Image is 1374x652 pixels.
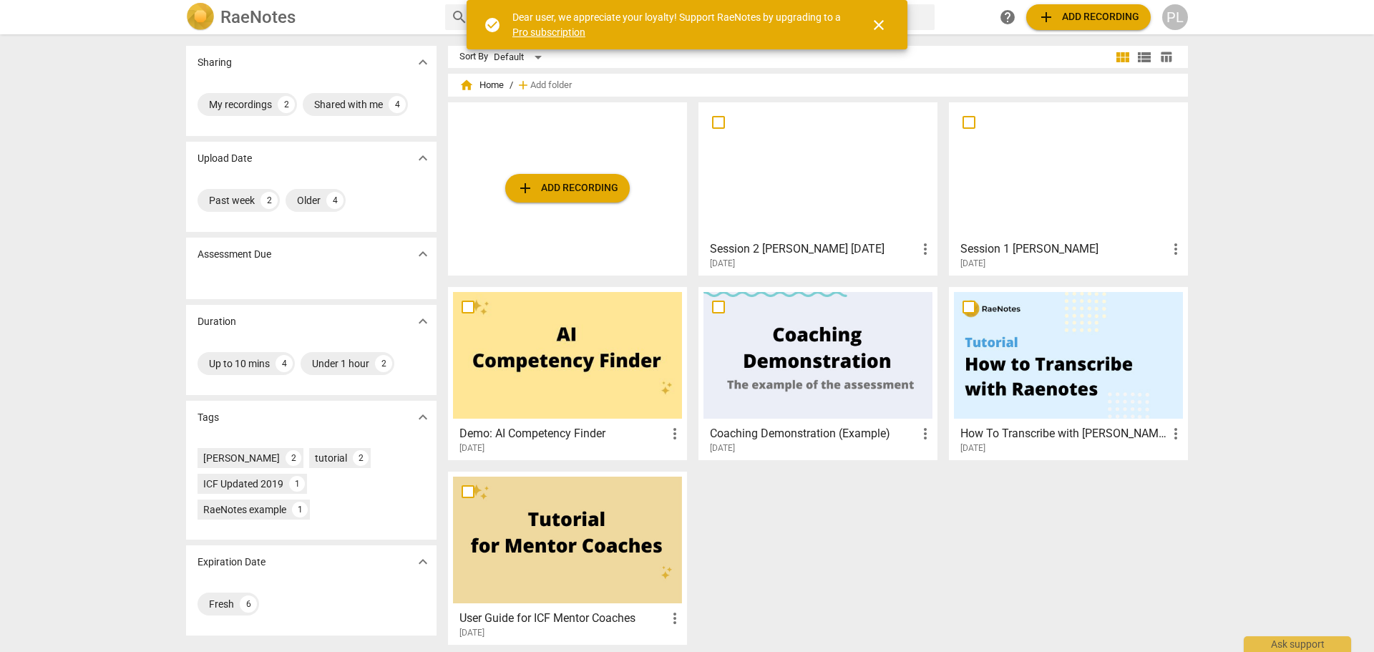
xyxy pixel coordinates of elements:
[1112,47,1134,68] button: Tile view
[315,451,347,465] div: tutorial
[1167,425,1184,442] span: more_vert
[459,78,504,92] span: Home
[710,240,917,258] h3: Session 2 Eric Sept 12 2025
[870,16,887,34] span: close
[494,46,547,69] div: Default
[505,174,630,203] button: Upload
[412,243,434,265] button: Show more
[459,78,474,92] span: home
[414,313,432,330] span: expand_more
[414,54,432,71] span: expand_more
[1134,47,1155,68] button: List view
[198,151,252,166] p: Upload Date
[666,610,683,627] span: more_vert
[459,627,484,639] span: [DATE]
[203,502,286,517] div: RaeNotes example
[326,192,343,209] div: 4
[414,245,432,263] span: expand_more
[203,451,280,465] div: [PERSON_NAME]
[414,150,432,167] span: expand_more
[917,425,934,442] span: more_vert
[412,551,434,573] button: Show more
[453,292,682,454] a: Demo: AI Competency Finder[DATE]
[240,595,257,613] div: 6
[459,442,484,454] span: [DATE]
[917,240,934,258] span: more_vert
[278,96,295,113] div: 2
[1159,50,1173,64] span: table_chart
[484,16,501,34] span: check_circle
[1038,9,1055,26] span: add
[297,193,321,208] div: Older
[960,425,1167,442] h3: How To Transcribe with RaeNotes
[960,258,985,270] span: [DATE]
[353,450,369,466] div: 2
[289,476,305,492] div: 1
[512,26,585,38] a: Pro subscription
[459,610,666,627] h3: User Guide for ICF Mentor Coaches
[516,78,530,92] span: add
[412,147,434,169] button: Show more
[209,193,255,208] div: Past week
[510,80,513,91] span: /
[209,97,272,112] div: My recordings
[276,355,293,372] div: 4
[1167,240,1184,258] span: more_vert
[198,247,271,262] p: Assessment Due
[198,55,232,70] p: Sharing
[666,425,683,442] span: more_vert
[451,9,468,26] span: search
[1026,4,1151,30] button: Upload
[198,314,236,329] p: Duration
[517,180,618,197] span: Add recording
[960,442,985,454] span: [DATE]
[703,107,932,269] a: Session 2 [PERSON_NAME] [DATE][DATE]
[517,180,534,197] span: add
[954,107,1183,269] a: Session 1 [PERSON_NAME][DATE]
[530,80,572,91] span: Add folder
[203,477,283,491] div: ICF Updated 2019
[292,502,308,517] div: 1
[186,3,215,31] img: Logo
[286,450,301,466] div: 2
[453,477,682,638] a: User Guide for ICF Mentor Coaches[DATE]
[314,97,383,112] div: Shared with me
[412,311,434,332] button: Show more
[414,553,432,570] span: expand_more
[198,410,219,425] p: Tags
[198,555,265,570] p: Expiration Date
[999,9,1016,26] span: help
[459,425,666,442] h3: Demo: AI Competency Finder
[459,52,488,62] div: Sort By
[710,442,735,454] span: [DATE]
[960,240,1167,258] h3: Session 1 Marv
[703,292,932,454] a: Coaching Demonstration (Example)[DATE]
[375,355,392,372] div: 2
[710,258,735,270] span: [DATE]
[1155,47,1176,68] button: Table view
[1244,636,1351,652] div: Ask support
[260,192,278,209] div: 2
[512,10,844,39] div: Dear user, we appreciate your loyalty! Support RaeNotes by upgrading to a
[412,407,434,428] button: Show more
[862,8,896,42] button: Close
[389,96,406,113] div: 4
[209,597,234,611] div: Fresh
[186,3,434,31] a: LogoRaeNotes
[220,7,296,27] h2: RaeNotes
[1162,4,1188,30] button: PL
[312,356,369,371] div: Under 1 hour
[1136,49,1153,66] span: view_list
[995,4,1020,30] a: Help
[209,356,270,371] div: Up to 10 mins
[412,52,434,73] button: Show more
[710,425,917,442] h3: Coaching Demonstration (Example)
[954,292,1183,454] a: How To Transcribe with [PERSON_NAME][DATE]
[414,409,432,426] span: expand_more
[1038,9,1139,26] span: Add recording
[1114,49,1131,66] span: view_module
